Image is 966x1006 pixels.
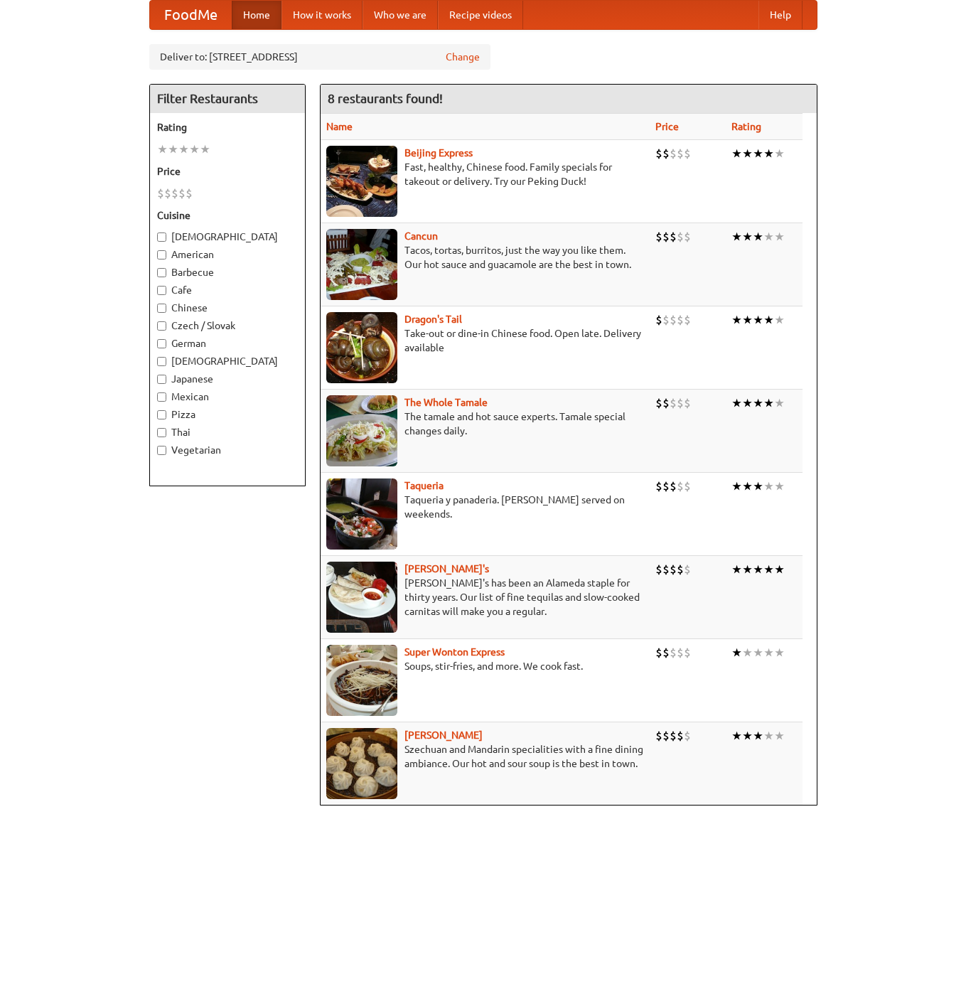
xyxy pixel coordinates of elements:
[742,645,753,660] li: ★
[404,147,473,159] a: Beijing Express
[774,229,785,245] li: ★
[677,146,684,161] li: $
[157,339,166,348] input: German
[655,146,662,161] li: $
[157,443,298,457] label: Vegetarian
[684,395,691,411] li: $
[684,312,691,328] li: $
[326,395,397,466] img: wholetamale.jpg
[742,395,753,411] li: ★
[753,562,763,577] li: ★
[281,1,363,29] a: How it works
[157,336,298,351] label: German
[670,146,677,161] li: $
[774,562,785,577] li: ★
[655,478,662,494] li: $
[662,229,670,245] li: $
[742,229,753,245] li: ★
[328,92,443,105] ng-pluralize: 8 restaurants found!
[763,312,774,328] li: ★
[677,645,684,660] li: $
[655,229,662,245] li: $
[753,645,763,660] li: ★
[178,141,189,157] li: ★
[232,1,281,29] a: Home
[763,146,774,161] li: ★
[157,141,168,157] li: ★
[157,232,166,242] input: [DEMOGRAPHIC_DATA]
[670,562,677,577] li: $
[731,562,742,577] li: ★
[731,395,742,411] li: ★
[774,146,785,161] li: ★
[677,478,684,494] li: $
[157,357,166,366] input: [DEMOGRAPHIC_DATA]
[157,208,298,223] h5: Cuisine
[326,659,644,673] p: Soups, stir-fries, and more. We cook fast.
[326,146,397,217] img: beijing.jpg
[662,645,670,660] li: $
[363,1,438,29] a: Who we are
[404,563,489,574] a: [PERSON_NAME]'s
[149,44,490,70] div: Deliver to: [STREET_ADDRESS]
[157,301,298,315] label: Chinese
[774,312,785,328] li: ★
[157,286,166,295] input: Cafe
[157,268,166,277] input: Barbecue
[670,645,677,660] li: $
[157,164,298,178] h5: Price
[404,397,488,408] b: The Whole Tamale
[684,645,691,660] li: $
[753,146,763,161] li: ★
[157,390,298,404] label: Mexican
[404,230,438,242] a: Cancun
[731,645,742,660] li: ★
[742,562,753,577] li: ★
[655,121,679,132] a: Price
[326,160,644,188] p: Fast, healthy, Chinese food. Family specials for takeout or delivery. Try our Peking Duck!
[677,229,684,245] li: $
[758,1,803,29] a: Help
[731,229,742,245] li: ★
[326,478,397,550] img: taqueria.jpg
[150,1,232,29] a: FoodMe
[404,480,444,491] a: Taqueria
[326,576,644,619] p: [PERSON_NAME]'s has been an Alameda staple for thirty years. Our list of fine tequilas and slow-c...
[753,312,763,328] li: ★
[200,141,210,157] li: ★
[404,646,505,658] a: Super Wonton Express
[326,562,397,633] img: pedros.jpg
[157,250,166,259] input: American
[326,326,644,355] p: Take-out or dine-in Chinese food. Open late. Delivery available
[326,645,397,716] img: superwonton.jpg
[677,395,684,411] li: $
[150,85,305,113] h4: Filter Restaurants
[753,229,763,245] li: ★
[326,728,397,799] img: shandong.jpg
[731,121,761,132] a: Rating
[157,428,166,437] input: Thai
[742,312,753,328] li: ★
[157,354,298,368] label: [DEMOGRAPHIC_DATA]
[670,395,677,411] li: $
[655,728,662,744] li: $
[763,478,774,494] li: ★
[763,229,774,245] li: ★
[404,729,483,741] a: [PERSON_NAME]
[157,446,166,455] input: Vegetarian
[684,728,691,744] li: $
[731,146,742,161] li: ★
[168,141,178,157] li: ★
[446,50,480,64] a: Change
[662,478,670,494] li: $
[677,562,684,577] li: $
[178,186,186,201] li: $
[662,146,670,161] li: $
[655,645,662,660] li: $
[157,319,298,333] label: Czech / Slovak
[164,186,171,201] li: $
[157,265,298,279] label: Barbecue
[684,229,691,245] li: $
